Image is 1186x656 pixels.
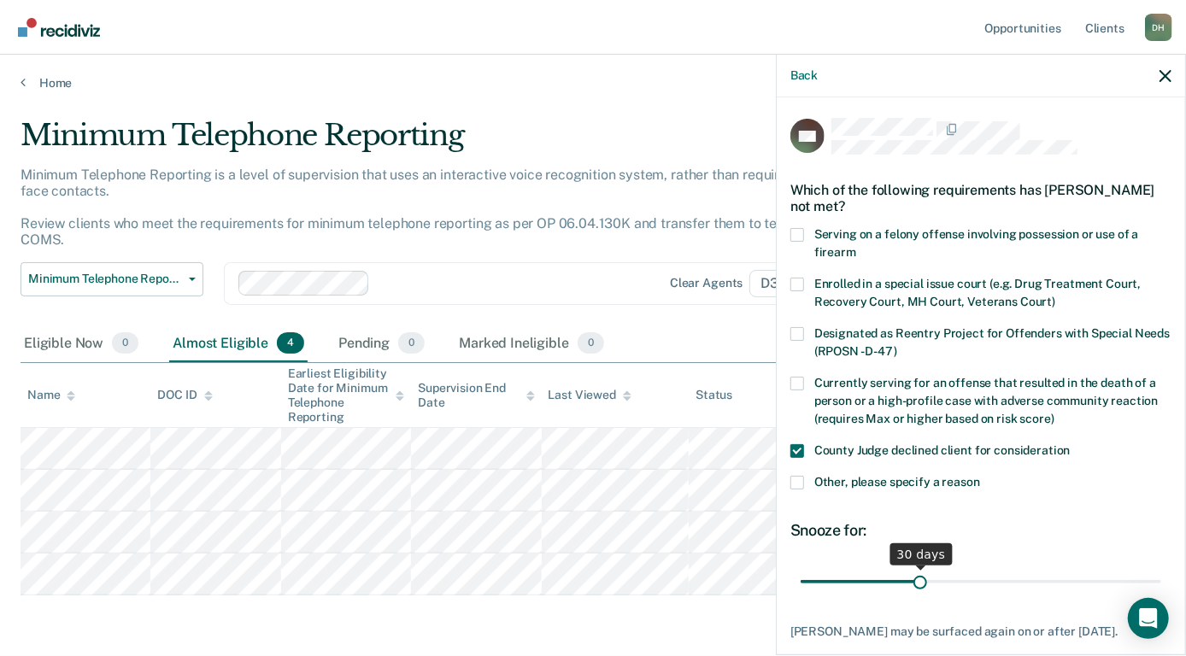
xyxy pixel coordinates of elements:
[21,75,1165,91] a: Home
[814,326,1170,358] span: Designated as Reentry Project for Offenders with Special Needs (RPOSN - D-47)
[814,443,1071,457] span: County Judge declined client for consideration
[398,332,425,354] span: 0
[455,325,608,363] div: Marked Ineligible
[1128,598,1169,639] div: Open Intercom Messenger
[749,270,803,297] span: D3
[578,332,604,354] span: 0
[790,68,818,83] button: Back
[21,118,910,167] div: Minimum Telephone Reporting
[814,277,1141,308] span: Enrolled in a special issue court (e.g. Drug Treatment Court, Recovery Court, MH Court, Veterans ...
[335,325,428,363] div: Pending
[790,521,1171,540] div: Snooze for:
[549,388,631,402] div: Last Viewed
[157,388,212,402] div: DOC ID
[790,168,1171,228] div: Which of the following requirements has [PERSON_NAME] not met?
[21,325,142,363] div: Eligible Now
[288,366,404,424] div: Earliest Eligibility Date for Minimum Telephone Reporting
[27,388,75,402] div: Name
[18,18,100,37] img: Recidiviz
[1145,14,1172,41] button: Profile dropdown button
[696,388,732,402] div: Status
[890,543,953,565] div: 30 days
[21,167,902,249] p: Minimum Telephone Reporting is a level of supervision that uses an interactive voice recognition ...
[169,325,308,363] div: Almost Eligible
[418,381,534,410] div: Supervision End Date
[790,624,1171,639] div: [PERSON_NAME] may be surfaced again on or after [DATE].
[814,376,1158,425] span: Currently serving for an offense that resulted in the death of a person or a high-profile case wi...
[670,276,743,290] div: Clear agents
[814,227,1139,259] span: Serving on a felony offense involving possession or use of a firearm
[112,332,138,354] span: 0
[28,272,182,286] span: Minimum Telephone Reporting
[1145,14,1172,41] div: D H
[814,475,980,489] span: Other, please specify a reason
[277,332,304,354] span: 4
